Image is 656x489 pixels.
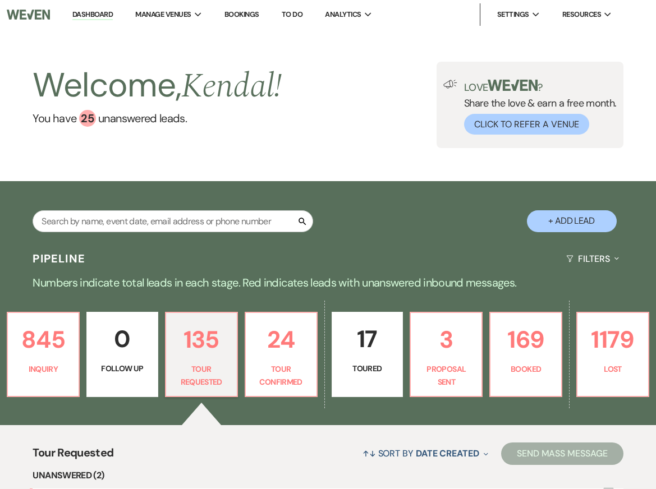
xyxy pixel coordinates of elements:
a: You have 25 unanswered leads. [33,110,281,127]
p: Follow Up [94,362,151,375]
button: Filters [562,244,623,274]
a: Dashboard [72,10,113,20]
p: 1179 [584,321,641,358]
p: Tour Requested [173,363,230,388]
a: 169Booked [489,312,562,397]
a: 17Toured [332,312,403,397]
p: Love ? [464,80,617,93]
img: weven-logo-green.svg [488,80,538,91]
a: 24Tour Confirmed [245,312,318,397]
p: 0 [94,320,151,358]
span: ↑↓ [363,448,376,459]
p: Tour Confirmed [253,363,310,388]
span: Kendal ! [181,61,282,112]
a: Bookings [224,10,259,19]
button: Sort By Date Created [358,439,493,468]
h2: Welcome, [33,62,281,110]
button: Click to Refer a Venue [464,114,589,135]
p: Inquiry [15,363,72,375]
a: 3Proposal Sent [410,312,483,397]
p: Lost [584,363,641,375]
a: 1179Lost [576,312,649,397]
div: 25 [79,110,96,127]
span: Settings [497,9,529,20]
img: Weven Logo [7,3,50,26]
a: 845Inquiry [7,312,80,397]
input: Search by name, event date, email address or phone number [33,210,313,232]
p: Booked [497,363,554,375]
span: Resources [562,9,601,20]
p: 135 [173,321,230,358]
button: + Add Lead [527,210,617,232]
a: 0Follow Up [86,312,158,397]
img: loud-speaker-illustration.svg [443,80,457,89]
button: Send Mass Message [501,442,623,465]
span: Analytics [325,9,361,20]
h3: Pipeline [33,251,85,266]
p: Proposal Sent [418,363,475,388]
a: To Do [282,10,302,19]
p: 845 [15,321,72,358]
span: Tour Requested [33,444,113,468]
li: Unanswered (2) [33,468,623,483]
a: 135Tour Requested [165,312,238,397]
p: 17 [339,320,396,358]
p: 24 [253,321,310,358]
p: 3 [418,321,475,358]
span: Date Created [416,448,479,459]
p: 169 [497,321,554,358]
span: Manage Venues [135,9,191,20]
div: Share the love & earn a free month. [457,80,617,135]
p: Toured [339,362,396,375]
